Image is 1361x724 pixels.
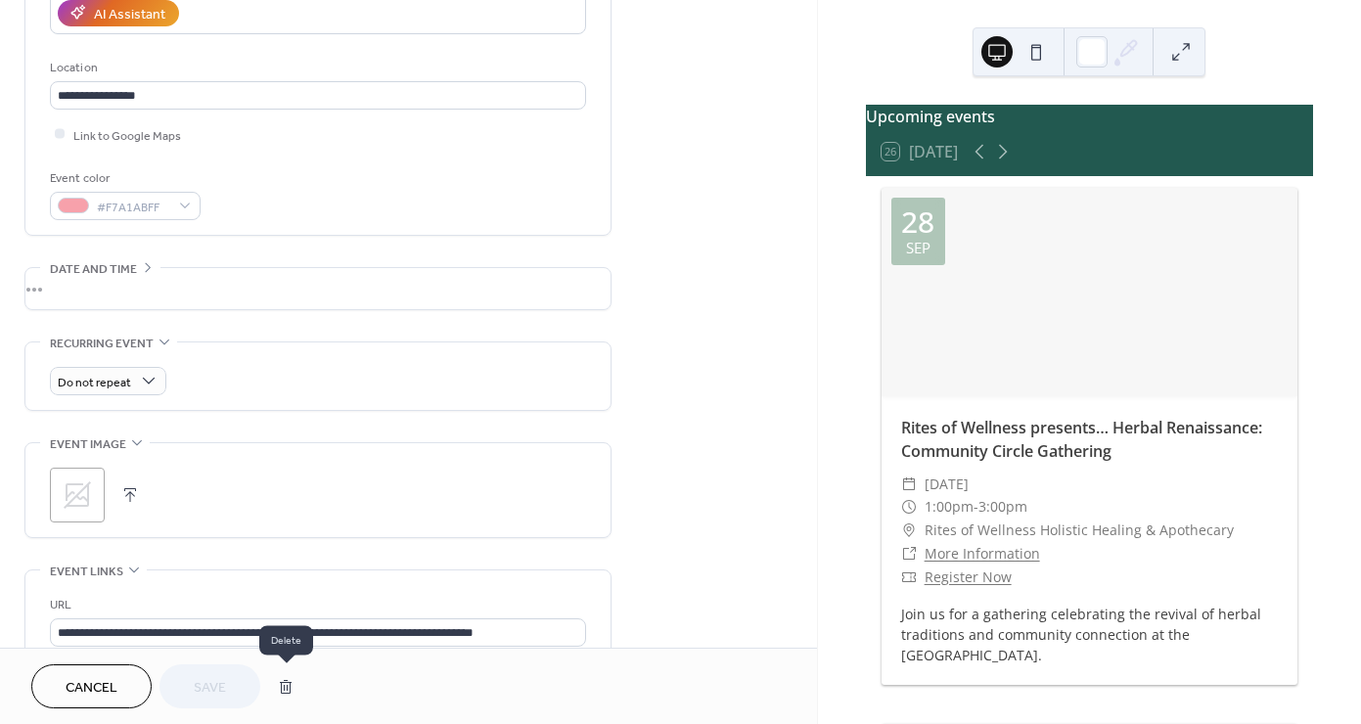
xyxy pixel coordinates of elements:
[50,595,582,615] div: URL
[925,473,969,496] span: [DATE]
[925,519,1234,542] span: Rites of Wellness Holistic Healing & Apothecary
[73,125,181,146] span: Link to Google Maps
[925,495,974,519] span: 1:00pm
[901,566,917,589] div: ​
[978,495,1027,519] span: 3:00pm
[50,468,105,522] div: ;
[882,604,1297,665] div: Join us for a gathering celebrating the revival of herbal traditions and community connection at ...
[97,197,169,217] span: #F7A1ABFF
[974,495,978,519] span: -
[925,544,1040,563] a: More Information
[50,58,582,78] div: Location
[50,168,197,189] div: Event color
[901,473,917,496] div: ​
[901,519,917,542] div: ​
[50,259,137,280] span: Date and time
[901,542,917,566] div: ​
[25,268,611,309] div: •••
[901,495,917,519] div: ​
[66,678,117,699] span: Cancel
[866,105,1313,128] div: Upcoming events
[901,417,1262,462] a: Rites of Wellness presents… Herbal Renaissance: Community Circle Gathering
[31,664,152,708] button: Cancel
[901,207,934,237] div: 28
[50,434,126,455] span: Event image
[925,567,1012,586] a: Register Now
[50,562,123,582] span: Event links
[906,241,930,255] div: Sep
[58,371,131,393] span: Do not repeat
[94,4,165,24] div: AI Assistant
[259,625,313,655] span: Delete
[50,334,154,354] span: Recurring event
